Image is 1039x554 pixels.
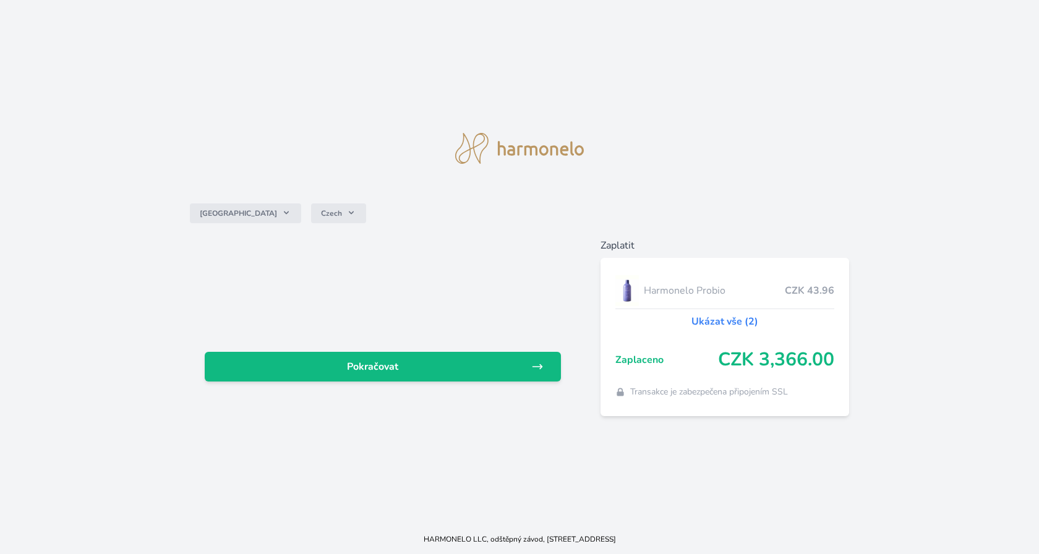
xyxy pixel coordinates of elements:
[601,238,850,253] h6: Zaplatit
[321,208,342,218] span: Czech
[200,208,277,218] span: [GEOGRAPHIC_DATA]
[205,352,561,381] a: Pokračovat
[785,283,834,298] span: CZK 43.96
[644,283,785,298] span: Harmonelo Probio
[691,314,758,329] a: Ukázat vše (2)
[615,352,719,367] span: Zaplaceno
[311,203,366,223] button: Czech
[190,203,301,223] button: [GEOGRAPHIC_DATA]
[215,359,531,374] span: Pokračovat
[455,133,584,164] img: logo.svg
[630,386,788,398] span: Transakce je zabezpečena připojením SSL
[718,349,834,371] span: CZK 3,366.00
[615,275,639,306] img: CLEAN_PROBIO_se_stinem_x-lo.jpg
